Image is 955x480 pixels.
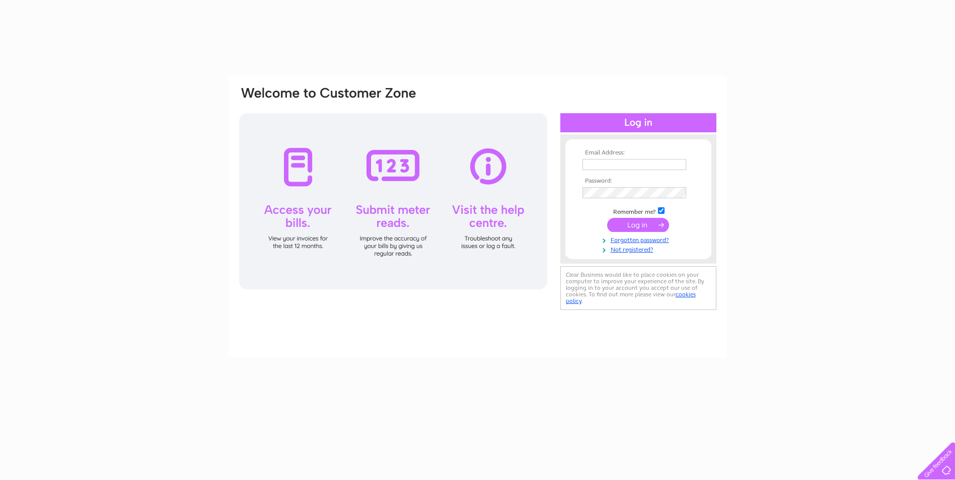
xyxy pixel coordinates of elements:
[580,206,697,216] td: Remember me?
[580,149,697,156] th: Email Address:
[560,266,716,310] div: Clear Business would like to place cookies on your computer to improve your experience of the sit...
[582,244,697,254] a: Not registered?
[582,234,697,244] a: Forgotten password?
[580,178,697,185] th: Password:
[566,291,696,304] a: cookies policy
[607,218,669,232] input: Submit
